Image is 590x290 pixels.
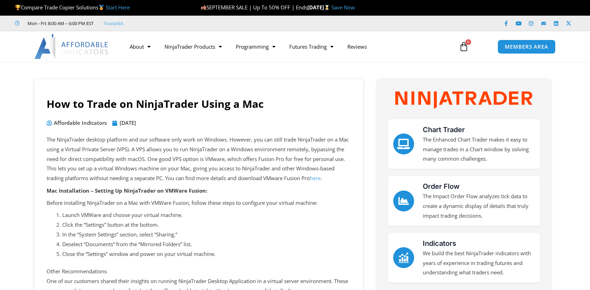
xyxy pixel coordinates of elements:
img: 🥇 [99,5,104,10]
p: The NinjaTrader desktop platform and our software only work on Windows. However, you can still tr... [47,135,351,183]
a: About [123,39,157,55]
a: MEMBERS AREA [498,40,556,54]
img: 🏆 [15,5,21,10]
nav: Menu [123,39,451,55]
img: LogoAI | Affordable Indicators – NinjaTrader [34,34,109,59]
li: Click the “Settings” button at the bottom. [62,220,351,230]
p: Before installing NinjaTrader on a Mac with VMWare Fusion, follow these steps to configure your v... [47,198,351,208]
li: In the “System Settings” section, select “Sharing.” [62,230,351,240]
time: [DATE] [120,119,136,126]
a: Order Flow [423,182,460,191]
h1: How to Trade on NinjaTrader Using a Mac [47,97,351,111]
a: Save Now [331,4,355,11]
a: Programming [229,39,282,55]
a: here [310,175,321,182]
strong: Mac Installation – Setting Up NinjaTrader on VMWare Fusion: [47,187,207,194]
a: Indicators [393,247,414,268]
span: MEMBERS AREA [505,44,548,49]
a: Reviews [340,39,374,55]
img: ⌛ [324,5,330,10]
a: Chart Trader [423,126,465,134]
span: 0 [466,39,471,45]
img: 🍂 [201,5,206,10]
span: Mon - Fri: 8:00 AM – 6:00 PM EST [26,19,94,27]
img: NinjaTrader Wordmark color RGB | Affordable Indicators – NinjaTrader [395,91,532,109]
p: The Enhanced Chart Trader makes it easy to manage trades in a Chart window by solving many common... [423,135,535,164]
a: Trustpilot [103,20,123,26]
div: Other Recommendations [47,267,351,276]
a: NinjaTrader Products [157,39,229,55]
li: Deselect “Documents” from the “Mirrored Folders” list. [62,240,351,249]
p: The Impact Order Flow analyzes tick data to create a dynamic display of details that truly impact... [423,192,535,221]
span: Affordable Indicators [52,118,107,128]
a: 0 [448,37,479,57]
li: Close the “Settings” window and power on your virtual machine. [62,249,351,259]
a: Chart Trader [393,134,414,154]
span: Compare Trade Copier Solutions [15,4,130,11]
li: Launch VMWare and choose your virtual machine. [62,210,351,220]
a: Indicators [423,239,456,248]
a: Start Here [106,4,130,11]
span: SEPTEMBER SALE | Up To 50% OFF | Ends [201,4,307,11]
a: Futures Trading [282,39,340,55]
p: We build the best NinjaTrader indicators with years of experience in trading futures and understa... [423,249,535,278]
a: Order Flow [393,191,414,211]
strong: [DATE] [307,4,331,11]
